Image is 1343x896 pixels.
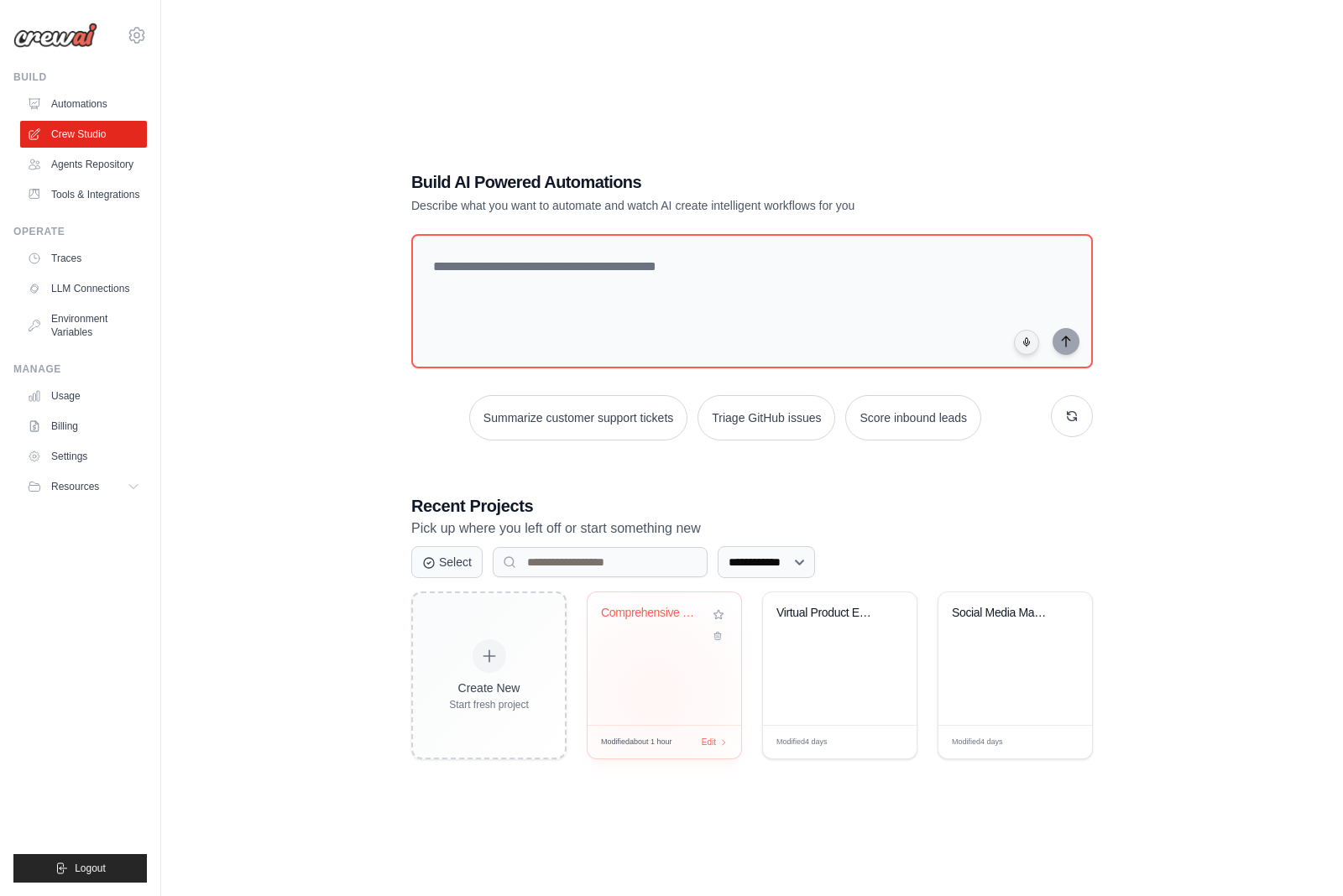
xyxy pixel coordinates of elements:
[411,170,975,194] h1: Build AI Powered Automations
[952,737,1003,748] span: Modified 4 days
[411,494,1093,518] h3: Recent Projects
[1014,330,1039,355] button: Click to speak your automation idea
[13,225,147,238] div: Operate
[20,181,147,208] a: Tools & Integrations
[709,606,728,624] button: Add to favorites
[698,395,835,440] button: Triage GitHub issues
[411,546,483,578] button: Select
[20,305,147,346] a: Environment Variables
[13,70,147,84] div: Build
[20,275,147,302] a: LLM Connections
[20,473,147,500] button: Resources
[411,197,975,214] p: Describe what you want to automate and watch AI create intelligent workflows for you
[709,628,728,644] button: Delete project
[75,862,106,875] span: Logout
[20,245,147,272] a: Traces
[20,91,147,117] a: Automations
[20,413,147,440] a: Billing
[845,395,981,440] button: Score inbound leads
[952,606,1053,621] div: Social Media Management Suite
[51,480,99,493] span: Resources
[411,518,1093,539] p: Pick up where you left off or start something new
[13,23,97,48] img: Logo
[13,362,147,376] div: Manage
[449,698,529,711] div: Start fresh project
[601,737,672,748] span: Modified about 1 hour
[469,395,687,440] button: Summarize customer support tickets
[20,151,147,178] a: Agents Repository
[13,854,147,883] button: Logout
[1053,736,1067,748] span: Edit
[601,606,703,621] div: Comprehensive Customer Support Automation
[20,121,147,148] a: Crew Studio
[1051,395,1093,437] button: Get new suggestions
[702,736,716,748] span: Edit
[449,680,529,696] div: Create New
[20,443,147,470] a: Settings
[776,606,878,621] div: Virtual Product Expert - Pre-Sales Agent
[877,736,891,748] span: Edit
[20,383,147,409] a: Usage
[776,737,828,748] span: Modified 4 days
